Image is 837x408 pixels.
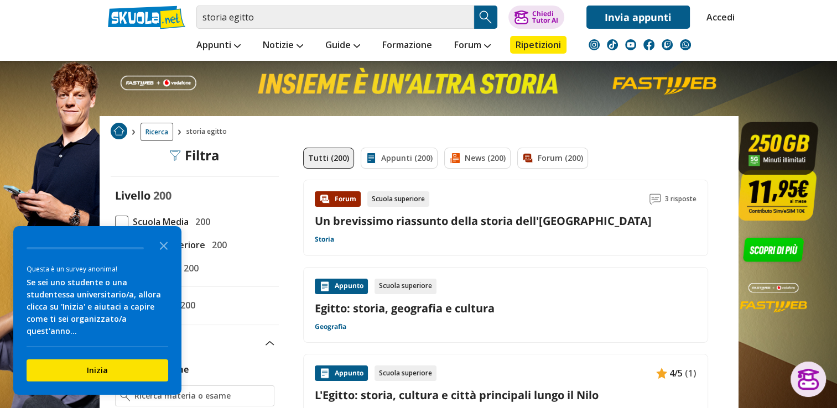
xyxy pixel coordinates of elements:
div: Scuola superiore [367,191,429,207]
img: Appunti contenuto [319,281,330,292]
a: Egitto: storia, geografia e cultura [315,301,696,316]
span: 3 risposte [665,191,696,207]
a: Tutti (200) [303,148,354,169]
span: (1) [685,366,696,380]
img: Ricerca materia o esame [120,390,131,401]
a: Home [111,123,127,141]
a: Invia appunti [586,6,690,29]
div: Questa è un survey anonima! [27,264,168,274]
img: Home [111,123,127,139]
div: Filtra [169,148,220,163]
img: Appunti contenuto [319,368,330,379]
a: Geografia [315,322,346,331]
button: Search Button [474,6,497,29]
img: WhatsApp [680,39,691,50]
div: Chiedi Tutor AI [532,11,558,24]
a: L'Egitto: storia, cultura e città principali lungo il Nilo [315,388,696,402]
button: Inizia [27,359,168,381]
span: 4/5 [669,366,683,380]
span: 200 [153,188,171,203]
img: Forum contenuto [319,193,330,205]
span: Scuola Media [128,215,189,229]
div: Scuola superiore [375,365,436,381]
img: Filtra filtri mobile [169,150,180,161]
button: ChiediTutor AI [508,6,564,29]
a: Accedi [706,6,730,29]
a: Ricerca [141,123,173,141]
img: twitch [662,39,673,50]
span: 200 [191,215,210,229]
img: instagram [589,39,600,50]
a: Storia [315,235,334,244]
div: Appunto [315,279,368,294]
div: Appunto [315,365,368,381]
a: Forum (200) [517,148,588,169]
img: Appunti contenuto [656,368,667,379]
a: Un brevissimo riassunto della storia dell'[GEOGRAPHIC_DATA] [315,213,652,228]
label: Livello [115,188,150,203]
div: Se sei uno studente o una studentessa universitario/a, allora clicca su 'Inizia' e aiutaci a capi... [27,276,168,337]
span: storia egitto [186,123,231,141]
img: Apri e chiudi sezione [266,341,274,346]
div: Survey [13,226,181,395]
span: 200 [207,238,227,252]
a: Notizie [260,36,306,56]
div: Scuola superiore [375,279,436,294]
button: Close the survey [153,234,175,256]
img: Commenti lettura [649,193,661,205]
img: facebook [643,39,654,50]
span: 200 [176,298,195,312]
input: Cerca appunti, riassunti o versioni [196,6,474,29]
a: Appunti (200) [361,148,438,169]
img: youtube [625,39,636,50]
span: 200 [179,261,199,275]
img: Cerca appunti, riassunti o versioni [477,9,494,25]
img: Appunti filtro contenuto [366,153,377,164]
input: Ricerca materia o esame [134,390,269,401]
img: tiktok [607,39,618,50]
img: Forum filtro contenuto [522,153,533,164]
a: Appunti [194,36,243,56]
a: Guide [323,36,363,56]
img: News filtro contenuto [449,153,460,164]
a: Formazione [379,36,435,56]
a: Ripetizioni [510,36,566,54]
a: News (200) [444,148,511,169]
div: Forum [315,191,361,207]
a: Forum [451,36,493,56]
